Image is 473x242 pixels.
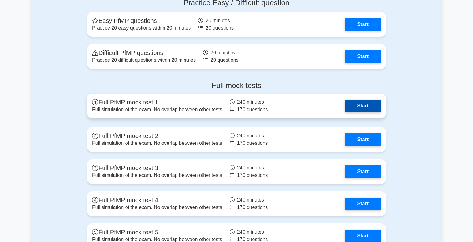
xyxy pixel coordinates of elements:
[345,198,381,210] a: Start
[345,50,381,63] a: Start
[345,133,381,146] a: Start
[345,165,381,178] a: Start
[345,230,381,242] a: Start
[345,100,381,112] a: Start
[345,18,381,31] a: Start
[87,81,386,90] h4: Full mock tests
